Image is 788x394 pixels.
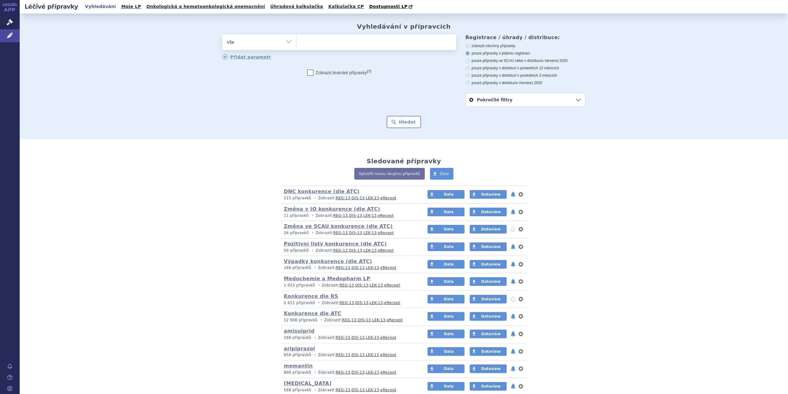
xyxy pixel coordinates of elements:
[465,58,585,63] label: pouze přípravky ve SCAU nebo v distribuci
[444,332,454,336] span: Data
[284,363,313,369] a: memantin
[481,332,501,336] span: Dataview
[370,301,383,305] a: LEK-13
[284,248,416,253] p: Zobrazit: , , ,
[284,196,311,200] span: 115 přípravků
[481,314,501,319] span: Dataview
[284,283,315,287] span: 1 033 přípravků
[481,245,501,249] span: Dataview
[510,295,516,303] button: notifikace
[384,283,400,287] a: eRecept
[430,168,453,180] a: Data
[428,277,464,286] a: Data
[310,213,316,218] i: •
[444,210,454,214] span: Data
[284,231,309,235] span: 26 přípravků
[284,223,393,229] a: Změna ve SCAU konkurence (dle ATC)
[349,248,362,253] a: DIS-13
[327,2,366,11] a: Kalkulačka CP
[366,335,379,340] a: LEK-13
[510,191,516,198] button: notifikace
[352,388,364,392] a: DIS-13
[428,295,464,303] a: Data
[387,318,403,322] a: eRecept
[284,370,416,375] p: Zobrazit: , , ,
[349,231,362,235] a: DIS-13
[518,330,524,338] button: nastavení
[284,276,370,282] a: Medochemie a Medopharm LP
[518,278,524,285] button: nastavení
[470,190,507,199] a: Dataview
[284,301,315,305] span: 2 611 přípravků
[319,318,324,323] i: •
[367,2,416,11] a: Dostupnosti LP
[466,93,585,106] a: Pokročilé filtry
[470,330,507,338] a: Dataview
[470,242,507,251] a: Dataview
[333,248,348,253] a: REG-13
[369,4,408,9] span: Dostupnosti LP
[284,335,311,340] span: 168 přípravků
[312,196,318,201] i: •
[268,2,325,11] a: Úhradová kalkulačka
[465,73,585,78] label: pouze přípravky v distribuci v posledních 3 měsících
[481,262,501,266] span: Dataview
[470,312,507,321] a: Dataview
[336,196,350,200] a: REG-13
[516,81,542,85] span: v červenci 2025
[481,227,501,231] span: Dataview
[444,297,454,301] span: Data
[465,43,585,48] label: zobrazit všechny přípravky
[380,388,396,392] a: eRecept
[378,213,394,218] a: eRecept
[518,208,524,216] button: nastavení
[355,301,368,305] a: DIS-13
[428,225,464,234] a: Data
[481,279,501,284] span: Dataview
[444,245,454,249] span: Data
[366,370,379,375] a: LEK-13
[284,318,317,322] span: 12 906 přípravků
[354,168,425,180] a: Vytvořit novou skupinu přípravků
[316,283,322,288] i: •
[470,364,507,373] a: Dataview
[444,367,454,371] span: Data
[518,261,524,268] button: nastavení
[364,231,377,235] a: LEK-13
[352,353,364,357] a: DIS-13
[352,196,364,200] a: DIS-13
[83,2,118,11] a: Vyhledávání
[518,365,524,372] button: nastavení
[284,293,338,299] a: Konkurence dle RS
[465,66,585,71] label: pouze přípravky v distribuci v posledních 12 měsících
[284,258,372,264] a: Výpadky konkurence (dle ATC)
[284,196,416,201] p: Zobrazit: , , ,
[307,70,372,76] label: Zobrazit bratrské přípravky
[470,277,507,286] a: Dataview
[444,227,454,231] span: Data
[510,348,516,355] button: notifikace
[284,248,309,253] span: 50 přípravků
[518,383,524,390] button: nastavení
[310,230,316,236] i: •
[444,314,454,319] span: Data
[510,208,516,216] button: notifikace
[284,328,315,334] a: amisulprid
[428,382,464,391] a: Data
[284,370,311,375] span: 809 přípravků
[310,248,316,253] i: •
[349,213,362,218] a: DIS-13
[378,231,394,235] a: eRecept
[20,2,83,11] h2: Léčivé přípravky
[440,172,449,176] span: Data
[510,383,516,390] button: notifikace
[387,116,421,128] button: Hledat
[284,230,416,236] p: Zobrazit: , , ,
[428,312,464,321] a: Data
[481,210,501,214] span: Dataview
[366,388,379,392] a: LEK-13
[518,191,524,198] button: nastavení
[355,283,368,287] a: DIS-13
[378,248,394,253] a: eRecept
[336,388,350,392] a: REG-13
